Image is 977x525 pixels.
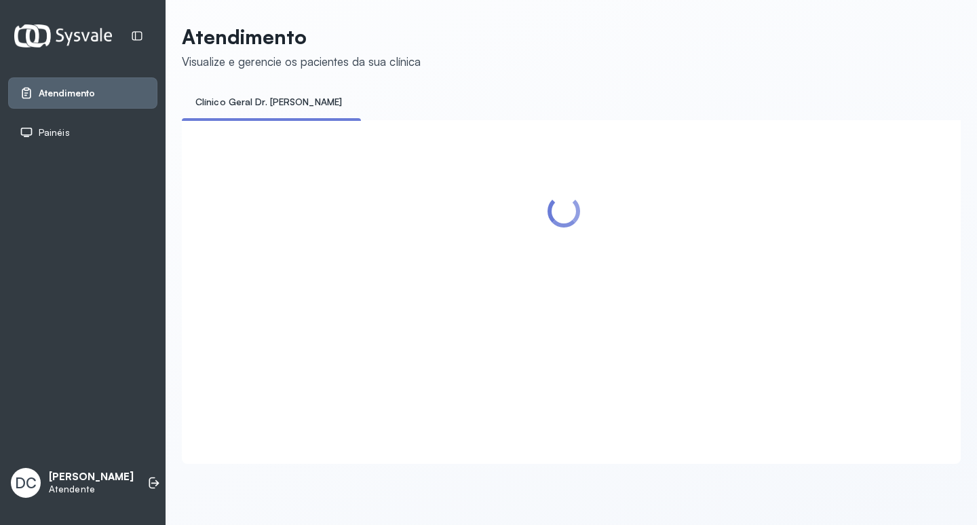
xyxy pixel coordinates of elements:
p: Atendente [49,484,134,495]
span: Atendimento [39,88,95,99]
a: Clínico Geral Dr. [PERSON_NAME] [182,91,356,113]
img: Logotipo do estabelecimento [14,24,112,47]
p: [PERSON_NAME] [49,471,134,484]
a: Atendimento [20,86,146,100]
div: Visualize e gerencie os pacientes da sua clínica [182,54,421,69]
p: Atendimento [182,24,421,49]
span: Painéis [39,127,70,139]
